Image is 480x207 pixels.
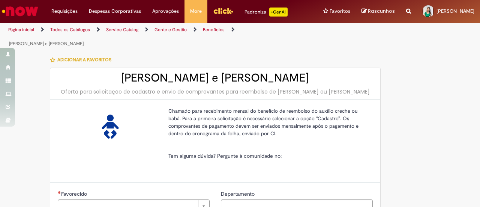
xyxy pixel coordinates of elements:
a: Gente e Gestão [154,27,187,33]
span: Favoritos [330,8,350,15]
img: ServiceNow [1,4,39,19]
a: Todos os Catálogos [50,27,90,33]
p: +GenAi [269,8,288,17]
a: [PERSON_NAME] e [PERSON_NAME] [9,41,84,47]
button: Adicionar a Favoritos [50,52,115,68]
a: Benefícios [203,27,225,33]
a: Rascunhos [361,8,395,15]
a: Service Catalog [106,27,138,33]
div: Padroniza [244,8,288,17]
h2: [PERSON_NAME] e [PERSON_NAME] [58,72,373,84]
span: Despesas Corporativas [89,8,141,15]
span: Rascunhos [368,8,395,15]
span: More [190,8,202,15]
span: Adicionar a Favoritos [57,57,111,63]
span: Requisições [51,8,78,15]
span: Necessários [58,191,61,194]
ul: Trilhas de página [6,23,314,51]
img: click_logo_yellow_360x200.png [213,5,233,17]
span: [PERSON_NAME] [436,8,474,14]
div: Oferta para solicitação de cadastro e envio de comprovantes para reembolso de [PERSON_NAME] ou [P... [58,88,373,95]
span: Departamento [221,190,256,197]
span: Chamado para recebimento mensal do benefício de reembolso do auxílio creche ou babá. Para a prime... [168,108,358,137]
p: Tem alguma dúvida? Pergunte à comunidade no: [168,152,367,160]
a: Página inicial [8,27,34,33]
span: Aprovações [152,8,179,15]
img: Auxílio Creche e Babá [98,115,122,139]
span: Necessários - Favorecido [61,190,88,197]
